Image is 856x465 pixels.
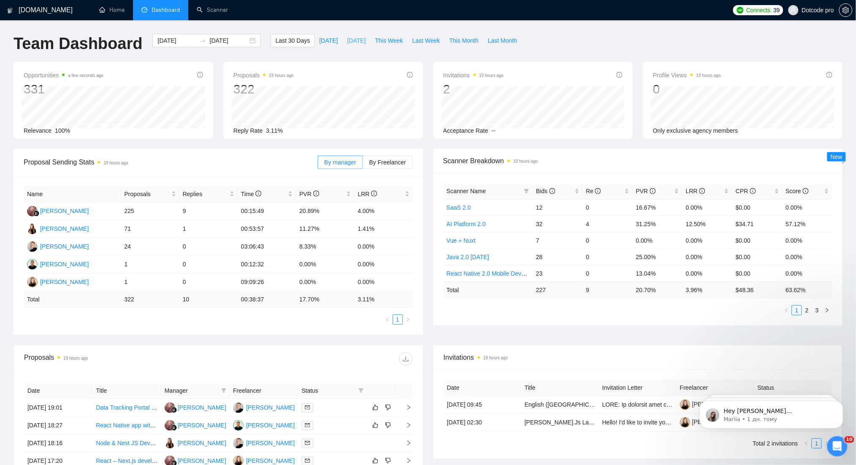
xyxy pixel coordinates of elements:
td: 0.00% [682,199,732,216]
a: 1 [393,315,402,324]
td: 0 [583,232,633,249]
p: Message from Mariia, sent 1 дн. тому [37,33,146,40]
span: to [199,37,206,44]
td: 32 [533,216,582,232]
button: left [782,305,792,315]
td: 24 [121,238,179,256]
a: Node & Nest JS Developer for Microservices Project [96,440,233,446]
time: 19 hours ago [484,356,508,360]
span: like [372,422,378,429]
iframe: Intercom live chat [827,436,848,457]
a: AP[PERSON_NAME] [233,421,295,428]
td: 25.00% [633,249,682,265]
span: right [825,308,830,313]
span: 39 [774,5,780,15]
td: 00:12:32 [238,256,296,274]
span: Re [586,188,601,194]
img: AP [27,259,38,270]
span: 100% [55,127,70,134]
a: searchScanner [197,6,228,14]
button: [DATE] [315,34,342,47]
img: MK [27,277,38,287]
time: 19 hours ago [103,161,128,165]
a: AI Platform 2.0 [447,221,486,227]
td: 0.00% [783,249,832,265]
img: YD [165,438,175,449]
a: Java 2.0 [DATE] [447,254,489,260]
a: 3 [813,306,822,315]
td: 3.96 % [682,282,732,298]
td: 0 [179,256,238,274]
span: mail [305,405,310,410]
a: Data Tracking Portal for Company [96,404,185,411]
th: Title [521,380,599,396]
td: React Native app with paper (Material 3). Mobile and Web. [92,417,161,435]
td: 10 [179,291,238,308]
img: YP [233,438,244,449]
li: 1 [792,305,802,315]
td: 09:09:26 [238,274,296,291]
li: Total 2 invitations [753,438,798,449]
input: Start date [158,36,196,45]
th: Replies [179,186,238,202]
span: Only exclusive agency members [653,127,738,134]
img: Profile image for Mariia [19,25,33,39]
li: 1 [812,438,822,449]
td: $0.00 [732,265,782,282]
a: [PERSON_NAME].Js Landing Page [524,419,619,426]
td: 11.27% [296,220,354,238]
td: English (UK) Voice Actors Needed for Fictional Character Recording [521,396,599,414]
span: By manager [324,159,356,166]
span: filter [359,388,364,393]
img: c1l92M9hhGjUrjAS9ChRfNIvKiaZKqJFK6PtcWDR9-vatjBshL4OFpeudAR517P622 [680,417,690,428]
span: 3.11% [266,127,283,134]
a: YP[PERSON_NAME] [233,439,295,446]
a: DS[PERSON_NAME] [165,404,226,410]
button: This Week [370,34,408,47]
td: 1 [179,220,238,238]
span: info-circle [197,72,203,78]
a: SaaS 2.0 [447,204,471,211]
th: Name [24,186,121,202]
th: Date [24,383,92,399]
span: Last Month [488,36,517,45]
th: Status [754,380,832,396]
th: Title [92,383,161,399]
a: React Native app with paper (Material 3). Mobile and Web. [96,422,249,429]
span: 10 [845,436,854,443]
td: Vercel Vue.Js Landing Page [521,414,599,432]
span: [DATE] [319,36,338,45]
span: Manager [165,386,218,395]
span: like [372,457,378,464]
span: like [372,404,378,411]
td: 0.00% [354,238,413,256]
time: a few seconds ago [68,73,103,78]
div: Proposals [24,352,218,366]
td: $0.00 [732,232,782,249]
span: This Week [375,36,403,45]
td: 17.70 % [296,291,354,308]
time: 19 hours ago [696,73,721,78]
div: [PERSON_NAME] [40,224,89,233]
span: Invitations [444,352,832,363]
span: mail [305,458,310,463]
img: logo [7,4,13,17]
a: DS[PERSON_NAME] [165,421,226,428]
time: 19 hours ago [514,159,538,164]
button: Last Month [483,34,522,47]
span: info-circle [549,188,555,194]
td: 0.00% [354,274,413,291]
td: 20.70 % [633,282,682,298]
span: left [385,317,390,322]
li: Previous Page [383,315,393,325]
a: React – Next.js developer for questionnaire application [96,457,239,464]
th: Invitation Letter [599,380,677,396]
span: filter [221,388,226,393]
a: MK[PERSON_NAME] [27,278,89,285]
span: LRR [686,188,705,194]
span: CPR [736,188,755,194]
span: Scanner Breakdown [443,156,833,166]
a: Vue + Nuxt [447,237,476,244]
div: [PERSON_NAME] [40,277,89,287]
input: End date [209,36,248,45]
